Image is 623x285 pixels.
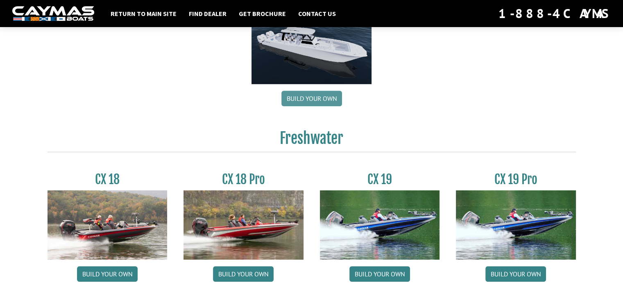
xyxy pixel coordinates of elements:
[185,8,231,19] a: Find Dealer
[294,8,340,19] a: Contact Us
[485,266,546,282] a: Build your own
[48,190,168,259] img: CX-18S_thumbnail.jpg
[48,172,168,187] h3: CX 18
[498,5,611,23] div: 1-888-4CAYMAS
[184,190,304,259] img: CX-18SS_thumbnail.jpg
[48,129,576,152] h2: Freshwater
[251,11,372,84] img: 44ct_background.png
[12,6,94,21] img: white-logo-c9c8dbefe5ff5ceceb0f0178aa75bf4bb51f6bca0971e226c86eb53dfe498488.png
[106,8,181,19] a: Return to main site
[235,8,290,19] a: Get Brochure
[349,266,410,282] a: Build your own
[184,172,304,187] h3: CX 18 Pro
[281,91,342,106] a: Build your own
[456,172,576,187] h3: CX 19 Pro
[320,172,440,187] h3: CX 19
[77,266,138,282] a: Build your own
[320,190,440,259] img: CX19_thumbnail.jpg
[213,266,274,282] a: Build your own
[456,190,576,259] img: CX19_thumbnail.jpg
